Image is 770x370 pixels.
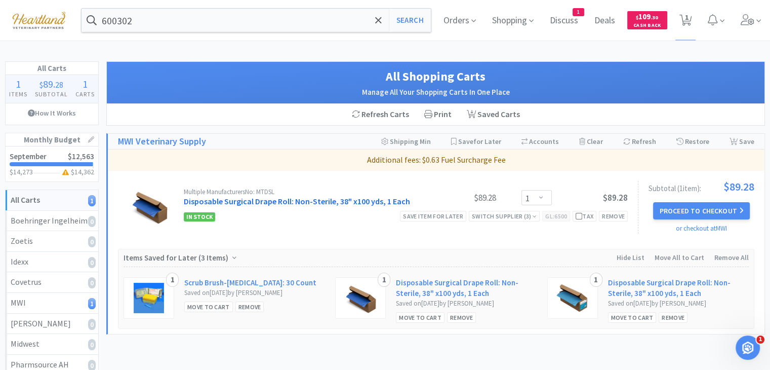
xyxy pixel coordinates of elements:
div: 1 [166,273,179,287]
span: 1 [16,78,21,90]
strong: All Carts [11,195,40,205]
div: Midwest [11,338,93,351]
a: MWI Veterinary Supply [118,134,206,149]
i: 0 [88,339,96,350]
a: Deals [590,16,619,25]
a: MWI1 [6,293,98,314]
div: GL: 6500 [542,211,570,221]
div: Shipping Min [381,134,431,149]
a: Discuss1 [546,16,582,25]
span: 3 Items [201,253,226,263]
span: 89 [43,78,53,90]
a: 1 [675,17,696,26]
i: 1 [88,298,96,309]
input: Search by item, sku, manufacturer, ingredient, size... [82,9,431,32]
a: Scrub Brush-[MEDICAL_DATA]: 30 Count [184,277,316,288]
a: Disposable Surgical Drape Roll: Non-Sterile, 38" x100 yds, 1 Each [396,277,537,299]
p: Additional fees: $0.63 Fuel Surcharge Fee [112,154,760,167]
span: $89.28 [723,181,754,192]
div: Boehringer Ingelheim [11,214,93,228]
span: Hide List [617,253,644,262]
button: Proceed to Checkout [653,202,749,219]
h1: All Carts [6,62,98,75]
div: 1 [378,273,390,287]
div: MWI [11,297,93,310]
span: Save for Later [458,137,501,146]
i: 0 [88,236,96,247]
a: Idexx0 [6,252,98,273]
span: Remove All [714,253,749,262]
span: $89.28 [603,192,628,203]
a: Midwest0 [6,334,98,355]
div: Save [730,134,754,149]
i: 0 [88,277,96,288]
div: Switch Supplier ( 3 ) [472,211,537,221]
span: 1 [756,336,764,344]
div: Saved on [DATE] by [PERSON_NAME] [396,299,537,309]
i: 0 [88,216,96,227]
div: . [31,79,72,89]
a: $109.30Cash Back [627,7,667,34]
div: Covetrus [11,276,93,289]
img: cad7bdf275c640399d9c6e0c56f98fd2_10.png [5,6,73,34]
div: Move to Cart [184,302,233,312]
div: 1 [590,273,602,287]
span: 1 [573,9,584,16]
div: Refresh Carts [344,104,417,125]
span: Move All to Cart [655,253,704,262]
div: Saved on [DATE] by [PERSON_NAME] [184,288,325,299]
a: [PERSON_NAME]0 [6,314,98,335]
div: Accounts [521,134,559,149]
iframe: Intercom live chat [736,336,760,360]
a: Saved Carts [459,104,528,125]
a: Boehringer Ingelheim0 [6,211,98,232]
span: . 30 [651,14,658,21]
div: Saved on [DATE] by [PERSON_NAME] [608,299,749,309]
i: 0 [88,319,96,330]
h1: All Shopping Carts [117,67,754,86]
div: Move to Cart [608,312,657,323]
span: $12,563 [68,152,94,161]
button: Search [389,9,431,32]
span: 109 [636,12,658,21]
span: Cash Back [633,23,661,29]
h2: Manage All Your Shopping Carts In One Place [117,86,754,98]
img: 24b4c9941dad4c7bb1919047e4c20370_522262.png [555,283,589,313]
a: Disposable Surgical Drape Roll: Non-Sterile, 38" x100 yds, 1 Each [608,277,749,299]
div: Restore [676,134,709,149]
div: Remove [599,211,628,221]
h4: Items [6,89,31,99]
a: Zoetis0 [6,231,98,252]
span: $ [39,80,43,90]
img: 348b171ee3e34ccbbbea7732cd6b5932_10318.png [134,283,164,313]
a: Covetrus0 [6,272,98,293]
i: 0 [88,257,96,268]
h1: Monthly Budget [6,133,98,146]
div: Clear [579,134,603,149]
a: or checkout at MWI [676,224,727,233]
img: dcf297d7f3924812a6034dc4f75f0153_257451.png [345,283,376,313]
div: Subtotal ( 1 item ): [649,181,754,192]
img: dcf297d7f3924812a6034dc4f75f0153_257451.png [132,189,168,224]
div: Save item for later [400,211,466,221]
h4: Carts [71,89,98,99]
span: 14,362 [74,167,94,176]
div: Zoetis [11,235,93,248]
h3: $ [60,168,95,175]
a: September$12,563$14,273$14,362 [6,146,98,181]
div: Refresh [623,134,656,149]
div: Tax [576,211,593,221]
span: 1 [83,78,88,90]
h2: September [10,153,47,160]
a: How It Works [6,103,98,123]
span: In Stock [184,212,215,221]
i: 1 [88,195,96,206]
div: Remove [659,312,687,323]
a: Disposable Surgical Drape Roll: Non-Sterile, 38" x100 yds, 1 Each [184,196,410,206]
span: $14,273 [10,167,33,176]
div: Multiple Manufacturers No: MTDSL [184,189,420,195]
div: Remove [235,302,264,312]
div: [PERSON_NAME] [11,317,93,330]
span: 28 [55,80,63,90]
